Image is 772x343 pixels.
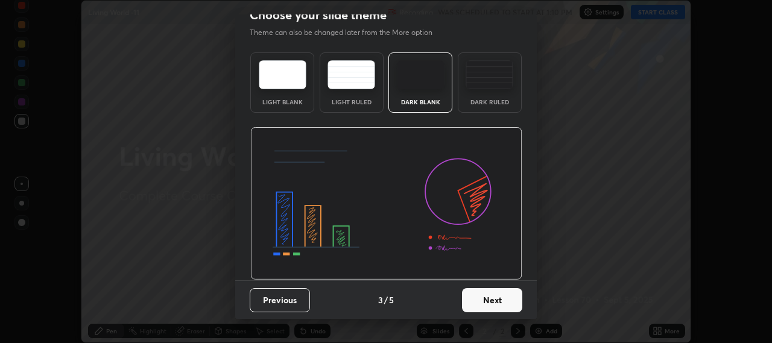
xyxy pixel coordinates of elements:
h4: / [384,294,388,306]
h4: 5 [389,294,394,306]
img: darkTheme.f0cc69e5.svg [397,60,445,89]
h4: 3 [378,294,383,306]
img: lightTheme.e5ed3b09.svg [259,60,306,89]
p: Theme can also be changed later from the More option [250,27,445,38]
h2: Choose your slide theme [250,7,387,23]
img: lightRuledTheme.5fabf969.svg [327,60,375,89]
div: Dark Blank [396,99,445,105]
button: Previous [250,288,310,312]
button: Next [462,288,522,312]
div: Dark Ruled [466,99,514,105]
div: Light Blank [258,99,306,105]
img: darkRuledTheme.de295e13.svg [466,60,513,89]
img: darkThemeBanner.d06ce4a2.svg [250,127,522,280]
div: Light Ruled [327,99,376,105]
